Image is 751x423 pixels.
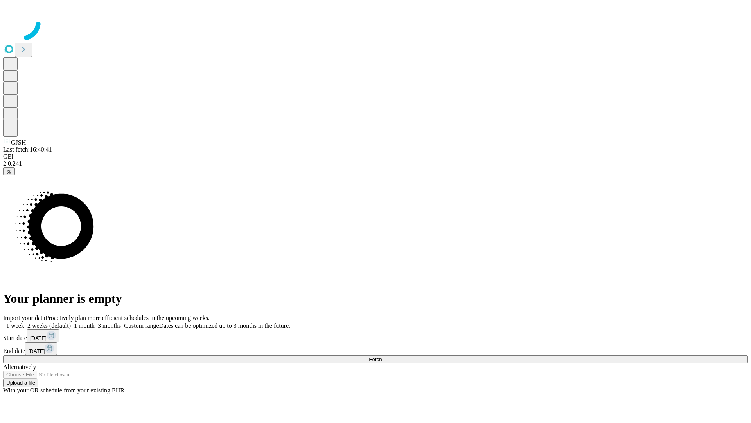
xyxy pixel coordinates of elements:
[3,342,748,355] div: End date
[30,335,47,341] span: [DATE]
[28,348,45,354] span: [DATE]
[3,315,45,321] span: Import your data
[3,167,15,175] button: @
[11,139,26,146] span: GJSH
[3,291,748,306] h1: Your planner is empty
[3,363,36,370] span: Alternatively
[6,168,12,174] span: @
[45,315,210,321] span: Proactively plan more efficient schedules in the upcoming weeks.
[369,356,382,362] span: Fetch
[74,322,95,329] span: 1 month
[98,322,121,329] span: 3 months
[25,342,57,355] button: [DATE]
[159,322,290,329] span: Dates can be optimized up to 3 months in the future.
[3,379,38,387] button: Upload a file
[27,322,71,329] span: 2 weeks (default)
[3,329,748,342] div: Start date
[3,160,748,167] div: 2.0.241
[3,146,52,153] span: Last fetch: 16:40:41
[3,153,748,160] div: GEI
[27,329,59,342] button: [DATE]
[3,387,124,394] span: With your OR schedule from your existing EHR
[3,355,748,363] button: Fetch
[6,322,24,329] span: 1 week
[124,322,159,329] span: Custom range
